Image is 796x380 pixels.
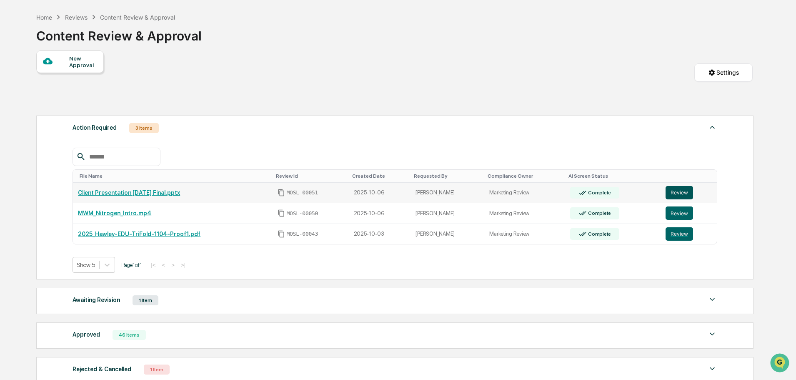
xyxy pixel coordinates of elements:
[707,364,717,374] img: caret
[28,64,137,72] div: Start new chat
[17,105,54,113] span: Preclearance
[121,262,142,268] span: Page 1 of 1
[57,102,107,117] a: 🗄️Attestations
[278,230,285,238] span: Copy Id
[73,294,120,305] div: Awaiting Revision
[287,231,318,237] span: MOSL-00043
[65,14,88,21] div: Reviews
[142,66,152,76] button: Start new chat
[411,203,484,224] td: [PERSON_NAME]
[287,189,318,196] span: MOSL-00051
[80,173,269,179] div: Toggle SortBy
[349,203,411,224] td: 2025-10-06
[148,262,158,269] button: |<
[28,72,105,79] div: We're available if you need us!
[707,294,717,305] img: caret
[707,329,717,339] img: caret
[411,183,484,204] td: [PERSON_NAME]
[488,173,562,179] div: Toggle SortBy
[60,106,67,113] div: 🗄️
[178,262,188,269] button: >|
[78,210,151,216] a: MWM_Nitrogen_Intro.mp4
[484,224,565,244] td: Marketing Review
[144,365,170,375] div: 1 Item
[666,227,693,241] button: Review
[69,55,97,68] div: New Approval
[278,209,285,217] span: Copy Id
[78,231,200,237] a: 2025_Hawley-EDU-TriFold-1104-Proof1.pdf
[8,106,15,113] div: 🖐️
[484,183,565,204] td: Marketing Review
[352,173,408,179] div: Toggle SortBy
[586,210,611,216] div: Complete
[129,123,159,133] div: 3 Items
[78,189,180,196] a: Client Presentation [DATE] Final.pptx
[666,227,712,241] a: Review
[414,173,481,179] div: Toggle SortBy
[8,64,23,79] img: 1746055101610-c473b297-6a78-478c-a979-82029cc54cd1
[694,63,753,82] button: Settings
[349,183,411,204] td: 2025-10-06
[586,231,611,237] div: Complete
[666,186,712,199] a: Review
[8,122,15,128] div: 🔎
[484,203,565,224] td: Marketing Review
[278,189,285,196] span: Copy Id
[17,121,53,129] span: Data Lookup
[707,122,717,132] img: caret
[276,173,345,179] div: Toggle SortBy
[169,262,177,269] button: >
[287,210,318,217] span: MOSL-00050
[8,18,152,31] p: How can we help?
[73,329,100,340] div: Approved
[59,141,101,148] a: Powered byPylon
[349,224,411,244] td: 2025-10-03
[133,295,158,305] div: 1 Item
[5,118,56,133] a: 🔎Data Lookup
[36,22,202,43] div: Content Review & Approval
[73,122,117,133] div: Action Required
[586,190,611,196] div: Complete
[666,206,712,220] a: Review
[69,105,103,113] span: Attestations
[83,141,101,148] span: Pylon
[159,262,168,269] button: <
[73,364,131,375] div: Rejected & Cancelled
[666,206,693,220] button: Review
[667,173,713,179] div: Toggle SortBy
[769,352,792,375] iframe: Open customer support
[36,14,52,21] div: Home
[568,173,657,179] div: Toggle SortBy
[100,14,175,21] div: Content Review & Approval
[113,330,146,340] div: 46 Items
[411,224,484,244] td: [PERSON_NAME]
[666,186,693,199] button: Review
[5,102,57,117] a: 🖐️Preclearance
